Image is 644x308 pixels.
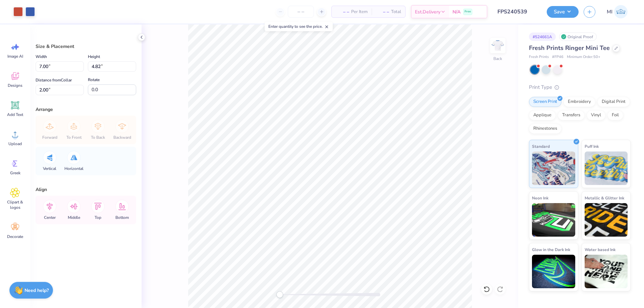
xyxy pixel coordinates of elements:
[10,170,20,176] span: Greek
[597,97,630,107] div: Digital Print
[587,110,605,120] div: Vinyl
[585,143,599,150] span: Puff Ink
[44,215,56,220] span: Center
[529,44,610,52] span: Fresh Prints Ringer Mini Tee
[567,54,600,60] span: Minimum Order: 50 +
[532,203,575,237] img: Neon Ink
[491,39,504,52] img: Back
[532,246,570,253] span: Glow in the Dark Ink
[607,8,612,16] span: MI
[465,9,471,14] span: Free
[265,22,333,31] div: Enter quantity to see the price.
[68,215,80,220] span: Middle
[7,234,23,239] span: Decorate
[43,166,56,171] span: Vertical
[336,8,349,15] span: – –
[604,5,631,18] a: MI
[529,33,556,41] div: # 524661A
[391,8,401,15] span: Total
[36,43,136,50] div: Size & Placement
[7,54,23,59] span: Image AI
[614,5,628,18] img: Mark Isaac
[547,6,579,18] button: Save
[88,53,100,61] label: Height
[4,199,26,210] span: Clipart & logos
[558,110,585,120] div: Transfers
[529,54,549,60] span: Fresh Prints
[36,186,136,193] div: Align
[276,291,283,298] div: Accessibility label
[585,246,615,253] span: Water based Ink
[8,83,22,88] span: Designs
[36,53,47,61] label: Width
[8,141,22,146] span: Upload
[585,194,624,201] span: Metallic & Glitter Ink
[559,33,597,41] div: Original Proof
[95,215,101,220] span: Top
[376,8,389,15] span: – –
[288,6,314,18] input: – –
[585,203,628,237] img: Metallic & Glitter Ink
[552,54,563,60] span: # FP46
[607,110,623,120] div: Foil
[64,166,84,171] span: Horizontal
[529,110,556,120] div: Applique
[532,194,548,201] span: Neon Ink
[532,255,575,288] img: Glow in the Dark Ink
[351,8,368,15] span: Per Item
[585,255,628,288] img: Water based Ink
[585,151,628,185] img: Puff Ink
[36,106,136,113] div: Arrange
[529,124,561,134] div: Rhinestones
[36,76,72,84] label: Distance from Collar
[492,5,542,18] input: Untitled Design
[452,8,461,15] span: N/A
[493,56,502,62] div: Back
[24,287,49,294] strong: Need help?
[88,76,100,84] label: Rotate
[529,83,631,91] div: Print Type
[532,143,550,150] span: Standard
[7,112,23,117] span: Add Text
[529,97,561,107] div: Screen Print
[563,97,595,107] div: Embroidery
[115,215,129,220] span: Bottom
[532,151,575,185] img: Standard
[415,8,440,15] span: Est. Delivery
